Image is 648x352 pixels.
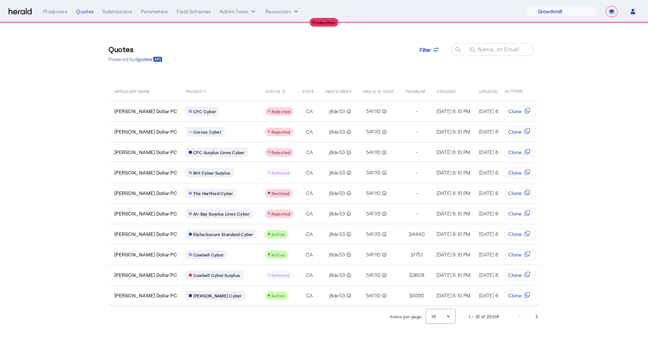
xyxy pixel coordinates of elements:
[366,128,381,135] span: 541110
[479,231,513,237] span: [DATE] 6:10 PM
[436,87,456,94] span: CREATED
[479,87,498,94] span: UPDATED
[414,43,445,56] button: Filter
[329,292,345,299] span: j8de53
[265,8,300,15] button: Resources dropdown menu
[505,187,537,199] button: Clone
[306,108,313,115] span: CA
[272,252,285,257] span: Active
[366,272,381,279] span: 541110
[272,109,291,114] span: Rejected
[436,190,471,196] span: [DATE] 6:10 PM
[272,273,290,278] span: Referred
[508,190,522,197] span: Clone
[193,293,242,298] span: [PERSON_NAME] Cyber
[508,128,522,135] span: Clone
[329,169,345,176] span: j8de53
[416,108,418,115] span: -
[193,211,250,217] span: At-Bay Surplus Lines Cyber
[193,190,233,196] span: The Hartford Cyber
[436,251,471,258] span: [DATE] 6:10 PM
[505,167,537,179] button: Clone
[499,81,540,101] th: ACTIONS
[108,44,162,54] h3: Quotes
[380,210,387,217] mat-icon: info_outline
[505,147,537,158] button: Clone
[416,169,418,176] span: -
[411,251,413,258] span: $
[508,169,522,176] span: Clone
[436,272,471,278] span: [DATE] 6:10 PM
[193,129,221,135] span: Corvus Cyber
[451,46,463,55] mat-icon: search
[479,190,513,196] span: [DATE] 6:10 PM
[431,314,436,319] span: 10
[306,128,313,135] span: CA
[108,81,619,306] table: Table view of all quotes submitted by your platform
[272,191,290,196] span: Declined
[114,251,177,258] span: [PERSON_NAME] Dollar PC
[413,251,423,258] span: 1751
[436,231,471,237] span: [DATE] 6:10 PM
[345,190,351,197] mat-icon: info_outline
[436,210,471,217] span: [DATE] 6:10 PM
[345,149,351,156] mat-icon: info_outline
[436,108,471,114] span: [DATE] 6:10 PM
[409,231,412,238] span: $
[193,170,231,176] span: Brit Cyber Surplus
[505,208,537,219] button: Clone
[345,169,351,176] mat-icon: info_outline
[412,272,424,279] span: 3608
[380,251,387,258] mat-icon: info_outline
[329,190,345,197] span: j8de53
[114,169,177,176] span: [PERSON_NAME] Dollar PC
[345,108,351,115] mat-icon: info_outline
[193,252,223,258] span: Cowbell Cyber
[345,231,351,238] mat-icon: info_outline
[380,292,387,299] mat-icon: info_outline
[363,87,394,94] span: NAICS-6-DIGIT
[306,190,313,197] span: CA
[177,8,211,15] div: Field Schemas
[329,108,345,115] span: j8de53
[114,128,177,135] span: [PERSON_NAME] Dollar PC
[505,249,537,260] button: Clone
[479,251,512,258] span: [DATE] 6:11 PM
[366,169,381,176] span: 541110
[409,292,412,299] span: $
[380,128,387,135] mat-icon: info_outline
[329,128,345,135] span: j8de53
[114,190,177,197] span: [PERSON_NAME] Dollar PC
[219,8,257,15] button: internal dropdown menu
[114,292,177,299] span: [PERSON_NAME] Dollar PC
[345,292,351,299] mat-icon: info_outline
[528,308,545,325] button: Next page
[416,149,418,156] span: -
[135,56,162,63] a: /quotes
[306,251,313,258] span: CA
[505,290,537,301] button: Clone
[505,269,537,281] button: Clone
[345,251,351,258] mat-icon: info_outline
[366,210,381,217] span: 541110
[406,87,425,94] span: PREMIUM
[380,231,387,238] mat-icon: info_outline
[114,108,177,115] span: [PERSON_NAME] Dollar PC
[479,210,513,217] span: [DATE] 6:10 PM
[380,169,387,176] mat-icon: info_outline
[366,149,381,156] span: 541110
[436,129,471,135] span: [DATE] 6:10 PM
[114,149,177,156] span: [PERSON_NAME] Dollar PC
[380,272,387,279] mat-icon: info_outline
[416,190,418,197] span: -
[114,231,177,238] span: [PERSON_NAME] Dollar PC
[508,292,522,299] span: Clone
[114,210,177,217] span: [PERSON_NAME] Dollar PC
[108,56,162,63] p: Powered by
[114,272,177,279] span: [PERSON_NAME] Dollar PC
[479,108,513,114] span: [DATE] 6:10 PM
[329,210,345,217] span: j8de53
[306,169,313,176] span: CA
[436,149,471,155] span: [DATE] 6:10 PM
[366,108,381,115] span: 541110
